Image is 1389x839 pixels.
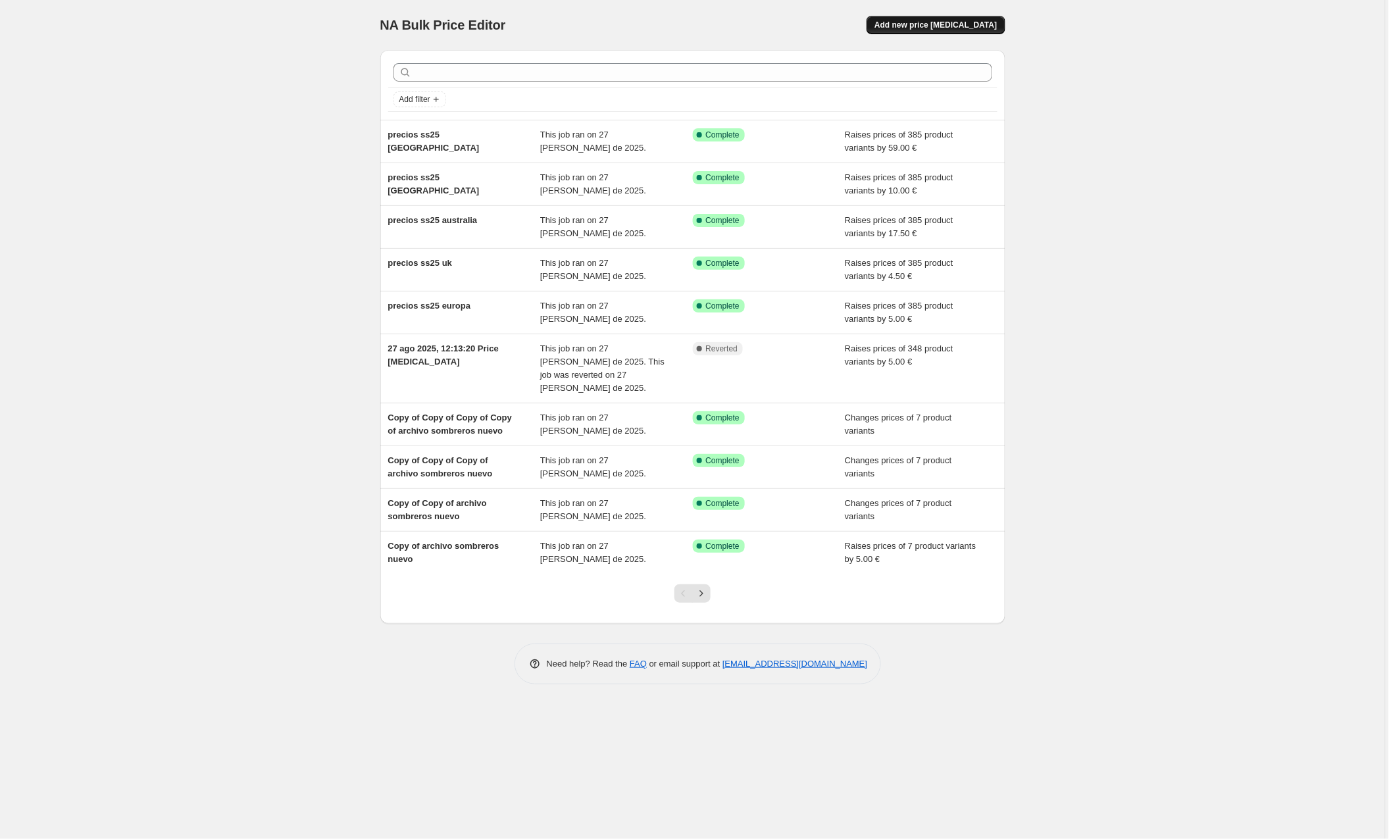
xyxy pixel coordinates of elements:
span: Reverted [706,343,738,354]
span: This job ran on 27 [PERSON_NAME] de 2025. This job was reverted on 27 [PERSON_NAME] de 2025. [540,343,665,393]
span: NA Bulk Price Editor [380,18,506,32]
span: 27 ago 2025, 12:13:20 Price [MEDICAL_DATA] [388,343,499,367]
span: precios ss25 europa [388,301,471,311]
span: Complete [706,413,740,423]
span: Raises prices of 385 product variants by 5.00 € [845,301,953,324]
span: This job ran on 27 [PERSON_NAME] de 2025. [540,455,646,478]
span: Changes prices of 7 product variants [845,413,952,436]
span: Raises prices of 385 product variants by 59.00 € [845,130,953,153]
span: Raises prices of 7 product variants by 5.00 € [845,541,976,564]
span: precios ss25 [GEOGRAPHIC_DATA] [388,172,480,195]
span: Complete [706,258,740,268]
nav: Pagination [674,584,711,603]
span: Complete [706,130,740,140]
span: Complete [706,541,740,551]
button: Add filter [393,91,446,107]
span: This job ran on 27 [PERSON_NAME] de 2025. [540,258,646,281]
span: Raises prices of 385 product variants by 4.50 € [845,258,953,281]
span: This job ran on 27 [PERSON_NAME] de 2025. [540,301,646,324]
span: Copy of Copy of Copy of archivo sombreros nuevo [388,455,493,478]
span: This job ran on 27 [PERSON_NAME] de 2025. [540,215,646,238]
span: Complete [706,215,740,226]
span: Complete [706,455,740,466]
button: Add new price [MEDICAL_DATA] [867,16,1005,34]
a: FAQ [630,659,647,669]
span: Copy of Copy of Copy of Copy of archivo sombreros nuevo [388,413,512,436]
span: Add new price [MEDICAL_DATA] [874,20,997,30]
span: Raises prices of 385 product variants by 17.50 € [845,215,953,238]
span: Changes prices of 7 product variants [845,455,952,478]
a: [EMAIL_ADDRESS][DOMAIN_NAME] [722,659,867,669]
span: precios ss25 australia [388,215,478,225]
span: Complete [706,301,740,311]
span: Complete [706,498,740,509]
span: This job ran on 27 [PERSON_NAME] de 2025. [540,413,646,436]
span: Changes prices of 7 product variants [845,498,952,521]
span: Need help? Read the [547,659,630,669]
span: precios ss25 [GEOGRAPHIC_DATA] [388,130,480,153]
span: or email support at [647,659,722,669]
span: This job ran on 27 [PERSON_NAME] de 2025. [540,130,646,153]
span: Complete [706,172,740,183]
span: Raises prices of 348 product variants by 5.00 € [845,343,953,367]
span: This job ran on 27 [PERSON_NAME] de 2025. [540,172,646,195]
span: This job ran on 27 [PERSON_NAME] de 2025. [540,498,646,521]
button: Next [692,584,711,603]
span: Raises prices of 385 product variants by 10.00 € [845,172,953,195]
span: precios ss25 uk [388,258,453,268]
span: This job ran on 27 [PERSON_NAME] de 2025. [540,541,646,564]
span: Add filter [399,94,430,105]
span: Copy of archivo sombreros nuevo [388,541,499,564]
span: Copy of Copy of archivo sombreros nuevo [388,498,487,521]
